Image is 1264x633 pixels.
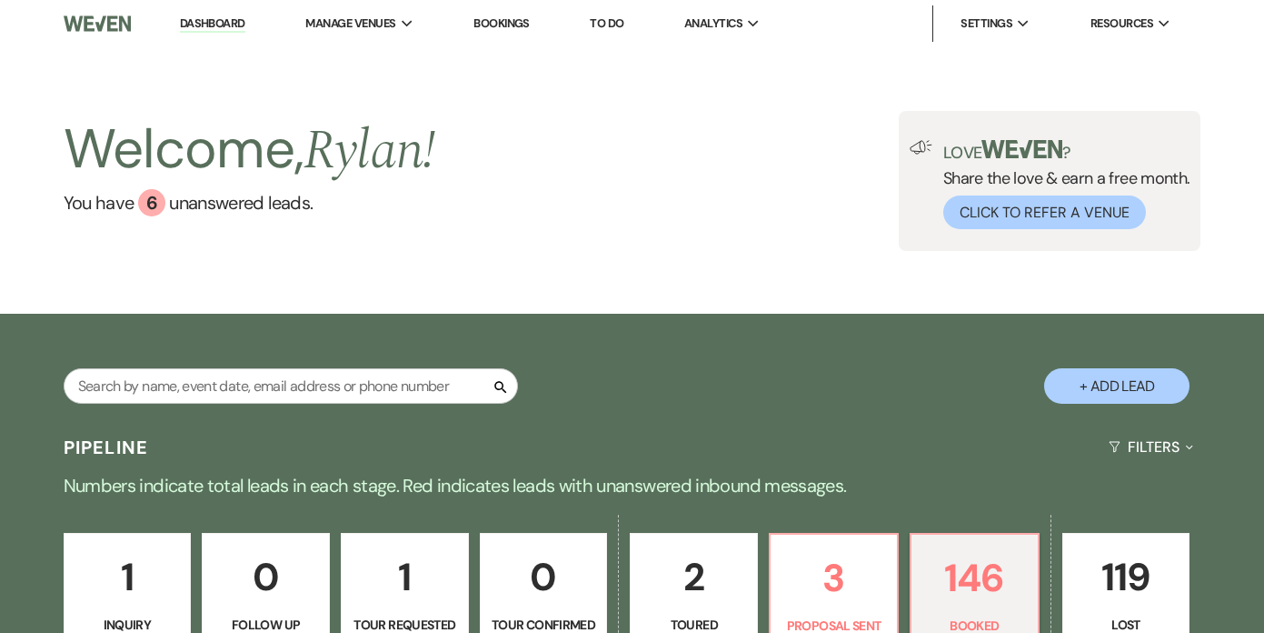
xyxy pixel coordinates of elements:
button: + Add Lead [1044,368,1189,404]
p: 1 [353,547,457,608]
p: 1 [75,547,180,608]
div: Share the love & earn a free month. [932,140,1190,229]
input: Search by name, event date, email address or phone number [64,368,518,404]
p: Love ? [943,140,1190,161]
span: Settings [960,15,1012,33]
img: Weven Logo [64,5,132,43]
a: You have 6 unanswered leads. [64,189,436,216]
p: 2 [642,547,746,608]
div: 6 [138,189,165,216]
p: 146 [922,548,1027,608]
button: Click to Refer a Venue [943,196,1146,229]
p: 0 [214,547,318,608]
a: Bookings [473,15,530,31]
span: Manage Venues [305,15,395,33]
button: Filters [1101,423,1200,471]
span: Rylan ! [304,109,435,193]
p: 119 [1074,547,1179,608]
span: Resources [1090,15,1153,33]
h2: Welcome, [64,111,436,189]
p: 0 [492,547,596,608]
img: loud-speaker-illustration.svg [910,140,932,155]
a: Dashboard [180,15,245,33]
p: 3 [781,548,886,608]
img: weven-logo-green.svg [981,140,1062,158]
a: To Do [590,15,623,31]
span: Analytics [684,15,742,33]
h3: Pipeline [64,435,149,460]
